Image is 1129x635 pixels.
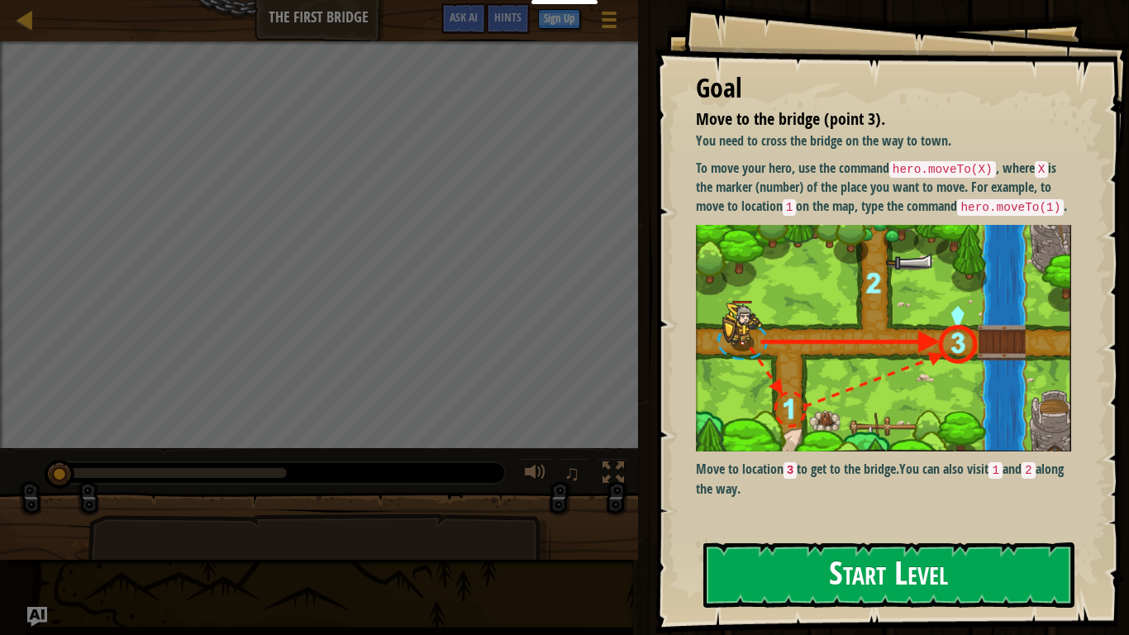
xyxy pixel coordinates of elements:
button: Ask AI [441,3,486,34]
button: Adjust volume [519,458,552,492]
code: 1 [783,199,797,216]
span: Move to the bridge (point 3). [696,107,885,130]
button: Ask AI [27,607,47,627]
code: 3 [784,462,798,479]
img: M7l1b [696,225,1071,452]
p: To move your hero, use the command , where is the marker (number) of the place you want to move. ... [696,159,1071,217]
button: Start Level [703,542,1074,608]
button: Show game menu [588,3,630,42]
li: Move to the bridge (point 3). [675,107,1067,131]
span: Ask AI [450,9,478,25]
span: Hints [494,9,522,25]
code: X [1035,161,1049,178]
button: ♫ [560,458,588,492]
p: You need to cross the bridge on the way to town. [696,131,1071,150]
code: hero.moveTo(X) [889,161,996,178]
div: Goal [696,69,1071,107]
span: ♫ [564,461,580,485]
button: Toggle fullscreen [597,458,630,492]
button: Sign Up [538,9,580,29]
p: You can also visit and along the way. [696,460,1071,498]
code: hero.moveTo(1) [957,199,1064,216]
strong: Move to location to get to the bridge. [696,460,900,478]
code: 1 [988,462,1003,479]
code: 2 [1022,462,1036,479]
